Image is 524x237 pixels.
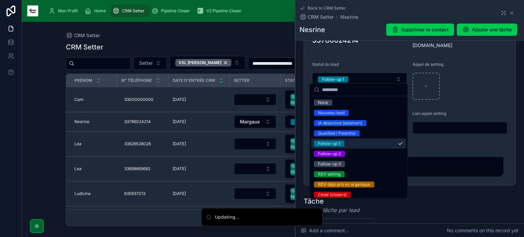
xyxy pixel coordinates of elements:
[312,73,407,86] button: Select Button
[74,166,82,172] span: Lea
[124,191,145,196] span: 635937013
[173,119,186,124] span: [DATE]
[173,119,225,124] a: [DATE]
[310,96,407,198] div: Suggestions
[111,5,149,17] a: CRM Setter
[121,188,164,199] a: 635937013
[121,94,164,105] a: 33000000000
[285,159,335,178] a: Select Button
[74,119,113,124] a: Nesrine
[301,227,349,234] span: Add a comment...
[74,141,82,147] span: Lea
[300,5,346,11] a: Back to CRM Setter
[304,196,361,206] h1: Tâche
[121,116,164,127] a: 33786024214
[58,8,78,14] span: Mon Profil
[124,97,154,102] span: 33000000000
[173,191,186,196] span: [DATE]
[285,78,320,83] span: Statut du lead
[215,214,239,221] div: Updating...
[74,191,91,196] span: Ludivine
[124,141,151,147] span: 33626528026
[285,184,335,203] button: Select Button
[74,97,84,102] span: Cam
[94,8,106,14] span: Home
[121,78,152,83] span: N° Téléphone
[412,35,474,49] span: [EMAIL_ADDRESS][DOMAIN_NAME]
[46,5,83,17] a: Mon Profil
[170,56,245,70] button: Select Button
[457,24,517,36] button: Ajouter une tâche
[74,191,113,196] a: Ludivine
[386,24,454,36] button: Supprimer le contact
[472,26,512,33] span: Ajouter une tâche
[312,62,339,67] span: Statut du lead
[83,5,111,17] a: Home
[240,118,260,125] span: Margaux
[173,191,225,196] a: [DATE]
[161,8,190,14] span: Pipeline Closer
[173,97,225,102] a: [DATE]
[74,97,113,102] a: Cam
[300,25,325,34] h1: Nesrine
[74,78,92,83] span: Prénom
[124,119,151,124] span: 33786024214
[322,76,344,83] div: Follow-up 1
[285,184,335,203] a: Select Button
[234,94,276,105] button: Select Button
[234,78,249,83] span: Setter
[412,62,443,67] span: Appel de setting
[234,163,276,175] button: Select Button
[285,135,335,153] button: Select Button
[74,141,113,147] a: Lea
[74,32,100,39] span: CRM Setter
[234,138,277,150] a: Select Button
[27,5,38,16] img: App logo
[74,166,113,172] a: Lea
[173,166,225,172] a: [DATE]
[285,90,335,109] button: Select Button
[308,14,334,20] span: CRM Setter
[340,14,358,20] a: Nesrine
[234,93,277,106] a: Select Button
[308,5,346,11] span: Back to CRM Setter
[195,5,246,17] a: V2 Pipeline Closer
[66,32,100,39] a: CRM Setter
[234,188,277,200] a: Select Button
[401,26,449,33] span: Supprimer le contact
[285,115,335,128] a: Select Button
[173,141,186,147] span: [DATE]
[318,120,362,126] div: IA désactivé (setsmart)
[318,181,370,188] div: RDV déjà pris en organique
[318,171,340,177] div: RDV setting
[74,119,89,124] span: Nesrine
[318,151,341,157] div: Follow-up 2
[318,161,341,167] div: Follow-up 3
[173,97,186,102] span: [DATE]
[412,111,446,116] span: Lien appel setting
[234,115,277,129] a: Select Button
[175,59,231,66] div: VSL [PERSON_NAME]
[44,3,497,18] div: scrollable content
[304,206,361,214] em: 1 seule tâche par lead‎ ‎
[318,130,355,136] div: Qualified / Potential
[285,116,335,128] button: Select Button
[285,134,335,153] a: Select Button
[206,8,242,14] span: V2 Pipeline Closer
[318,100,328,106] div: None
[66,42,103,52] h1: CRM Setter
[175,59,231,66] button: Unselect VSL_WILLIAM
[149,5,195,17] a: Pipeline Closer
[318,192,347,198] div: Closé (closers)
[285,160,335,178] button: Select Button
[173,166,186,172] span: [DATE]
[234,138,276,150] button: Select Button
[139,60,153,66] span: Setter
[173,78,215,83] span: Date d'entrée CRM
[173,141,225,147] a: [DATE]
[122,8,145,14] span: CRM Setter
[234,115,276,128] button: Select Button
[124,166,150,172] span: 33698669682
